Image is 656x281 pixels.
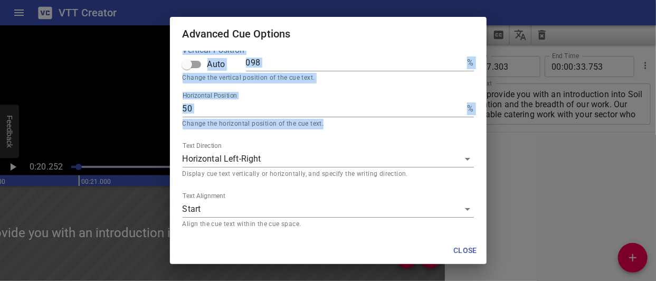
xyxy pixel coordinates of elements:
[183,151,474,167] div: Horizontal Left-Right
[183,92,237,99] label: Horizontal Position
[183,25,474,42] h2: Advanced Cue Options
[449,241,482,260] button: Close
[183,169,474,180] p: Display cue text vertically or horizontally, and specify the writing direction.
[453,244,478,257] span: Close
[467,102,473,115] p: %
[207,58,225,71] span: Auto
[183,193,225,199] label: Text Alignment
[183,201,474,218] div: Start
[183,143,222,149] label: Text Direction
[467,57,473,69] p: %
[183,219,474,230] p: Align the cue text within the cue space.
[183,73,474,83] p: Change the vertical position of the cue text.
[183,119,474,129] p: Change the horizontal position of the cue text.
